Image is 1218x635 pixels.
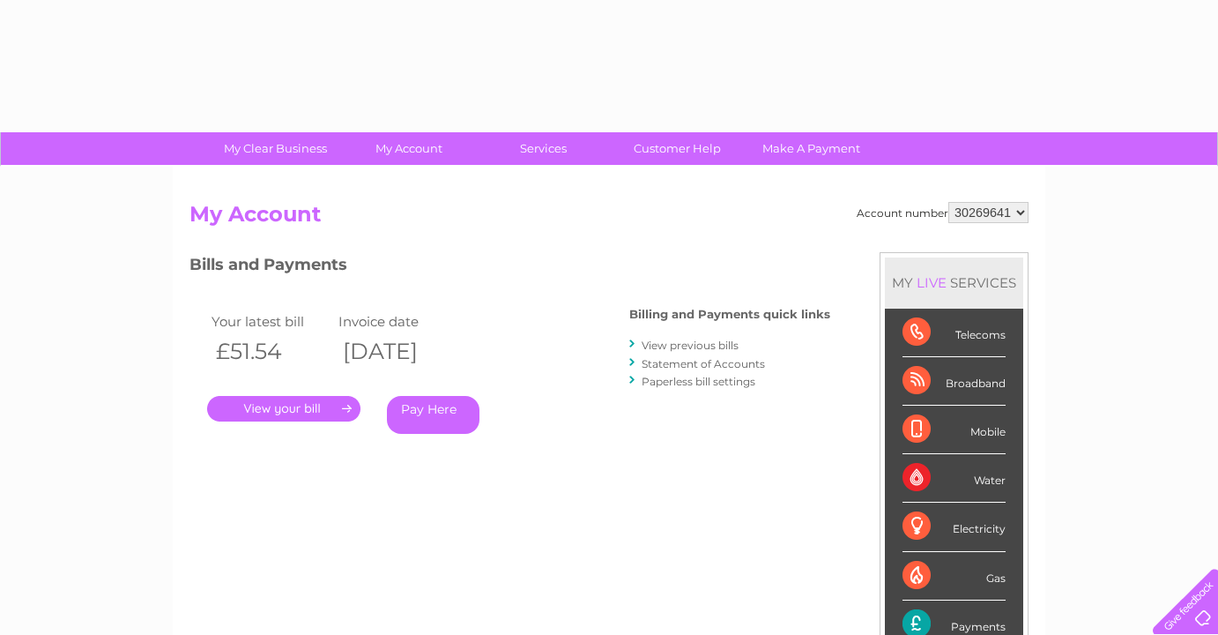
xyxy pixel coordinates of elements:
[913,274,950,291] div: LIVE
[902,406,1006,454] div: Mobile
[902,357,1006,406] div: Broadband
[902,503,1006,551] div: Electricity
[337,132,482,165] a: My Account
[203,132,348,165] a: My Clear Business
[902,309,1006,357] div: Telecoms
[857,202,1029,223] div: Account number
[387,396,479,434] a: Pay Here
[207,310,334,333] td: Your latest bill
[605,132,750,165] a: Customer Help
[334,310,461,333] td: Invoice date
[902,552,1006,601] div: Gas
[902,454,1006,503] div: Water
[207,396,360,422] a: .
[334,333,461,370] th: [DATE]
[471,132,616,165] a: Services
[189,202,1029,235] h2: My Account
[885,258,1023,308] div: MY SERVICES
[739,132,884,165] a: Make A Payment
[189,252,830,283] h3: Bills and Payments
[629,308,830,321] h4: Billing and Payments quick links
[642,375,755,388] a: Paperless bill settings
[642,357,765,370] a: Statement of Accounts
[642,339,739,352] a: View previous bills
[207,333,334,370] th: £51.54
